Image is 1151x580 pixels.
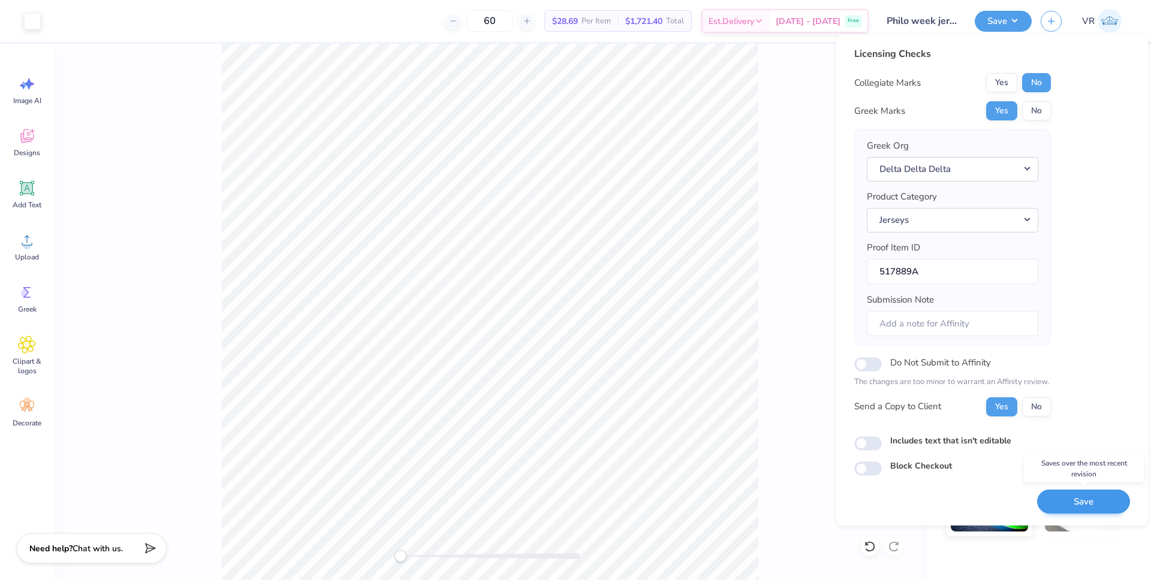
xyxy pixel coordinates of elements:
button: Save [975,11,1032,32]
label: Includes text that isn't editable [890,434,1011,447]
div: Saves over the most recent revision [1024,455,1144,482]
span: [DATE] - [DATE] [776,15,840,28]
img: Vincent Roxas [1098,9,1122,33]
span: Decorate [13,418,41,428]
button: No [1022,73,1051,92]
span: $28.69 [552,15,578,28]
span: Total [666,15,684,28]
button: Jerseys [867,208,1038,232]
label: Block Checkout [890,460,952,472]
button: Save [1037,490,1130,514]
span: Greek [18,304,37,314]
input: Untitled Design [878,9,966,33]
div: Accessibility label [394,550,406,562]
label: Proof Item ID [867,241,920,255]
input: Add a note for Affinity [867,311,1038,337]
span: Upload [15,252,39,262]
button: Yes [986,101,1017,120]
span: Free [848,17,859,25]
label: Do Not Submit to Affinity [890,355,991,370]
span: $1,721.40 [625,15,662,28]
button: No [1022,101,1051,120]
button: Delta Delta Delta [867,157,1038,182]
label: Product Category [867,190,937,204]
label: Greek Org [867,139,909,153]
button: Yes [986,397,1017,416]
span: Per Item [581,15,611,28]
strong: Need help? [29,543,73,554]
span: Clipart & logos [7,357,47,376]
div: Licensing Checks [854,47,1051,61]
label: Submission Note [867,293,934,307]
div: Collegiate Marks [854,76,921,90]
input: – – [466,10,513,32]
span: VR [1082,14,1095,28]
span: Est. Delivery [709,15,754,28]
span: Image AI [13,96,41,105]
a: VR [1077,9,1127,33]
button: No [1022,397,1051,416]
div: Send a Copy to Client [854,400,941,413]
button: Yes [986,73,1017,92]
span: Add Text [13,200,41,210]
div: Greek Marks [854,104,905,118]
span: Designs [14,148,40,158]
span: Chat with us. [73,543,123,554]
p: The changes are too minor to warrant an Affinity review. [854,376,1051,388]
